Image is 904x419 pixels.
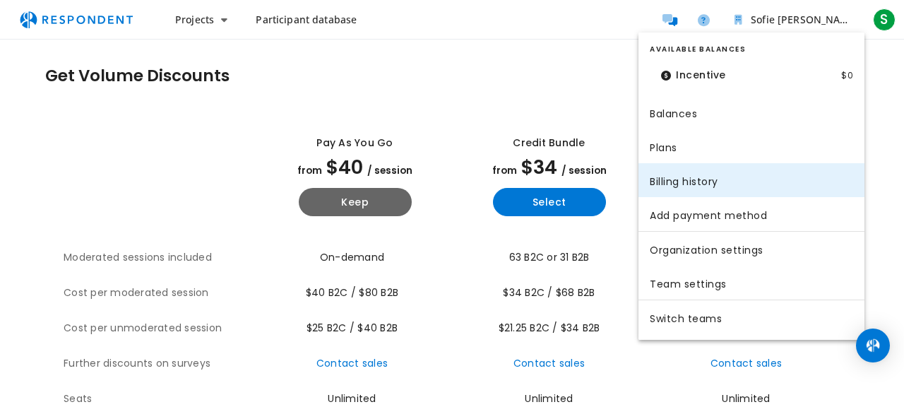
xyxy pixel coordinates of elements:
[638,232,864,266] a: Organization settings
[638,266,864,300] a: Team settings
[638,38,864,95] section: Team balance summary
[841,61,853,90] dd: $0
[638,95,864,129] a: Billing balances
[638,300,864,334] a: Switch teams
[638,197,864,231] a: Add payment method
[856,329,890,362] div: Open Intercom Messenger
[638,129,864,163] a: Billing plans
[650,44,853,55] h2: Available Balances
[650,61,737,90] dt: Incentive
[638,163,864,197] a: Billing history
